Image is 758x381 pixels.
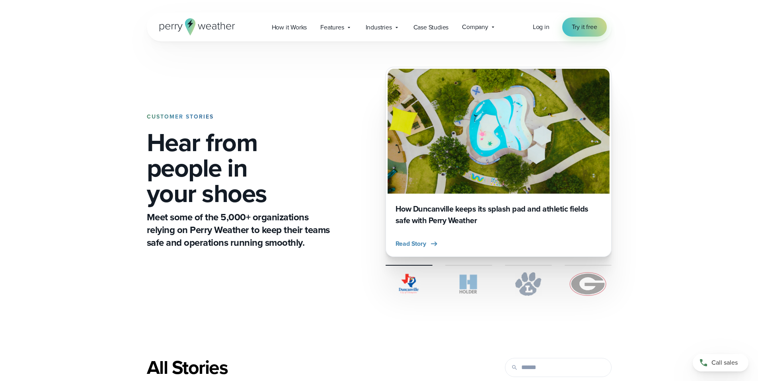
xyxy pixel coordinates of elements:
img: Holder.svg [445,272,492,296]
div: All Stories [147,356,452,379]
a: How it Works [265,19,314,35]
span: Industries [366,23,392,32]
a: Try it free [562,17,607,37]
a: Duncanville Splash Pad How Duncanville keeps its splash pad and athletic fields safe with Perry W... [386,67,612,257]
span: Call sales [711,358,738,367]
strong: CUSTOMER STORIES [147,113,214,121]
span: Try it free [572,22,597,32]
span: How it Works [272,23,307,32]
img: City of Duncanville Logo [386,272,433,296]
h3: How Duncanville keeps its splash pad and athletic fields safe with Perry Weather [396,203,602,226]
p: Meet some of the 5,000+ organizations relying on Perry Weather to keep their teams safe and opera... [147,211,333,249]
img: Duncanville Splash Pad [388,69,610,194]
a: Case Studies [407,19,456,35]
span: Case Studies [413,23,449,32]
h1: Hear from people in your shoes [147,130,333,206]
button: Read Story [396,239,439,249]
span: Company [462,22,488,32]
div: 1 of 4 [386,67,612,257]
span: Read Story [396,239,426,249]
a: Call sales [693,354,748,371]
a: Log in [533,22,550,32]
span: Features [320,23,344,32]
span: Log in [533,22,550,31]
div: slideshow [386,67,612,257]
